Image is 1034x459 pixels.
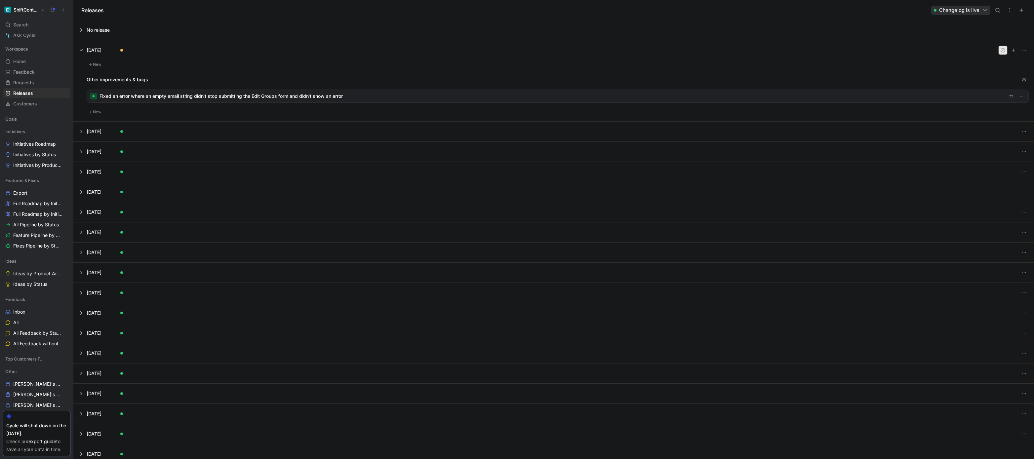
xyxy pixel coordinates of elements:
[3,150,70,160] a: Initiatives by Status
[13,402,62,408] span: [PERSON_NAME]'s Work
[3,20,70,30] div: Search
[13,31,35,39] span: Ask Cycle
[87,75,1029,84] div: Other improvements & bugs
[3,390,70,400] a: [PERSON_NAME]'s Work
[13,340,62,347] span: All Feedback without Insights
[5,116,17,122] span: Goals
[6,422,67,438] div: Cycle will shut down on the [DATE].
[3,57,70,66] a: Home
[3,127,70,170] div: InitiativesInitiatives RoadmapInitiatives by StatusInitiatives by Product Area
[3,256,70,289] div: IdeasIdeas by Product AreaIdeas by Status
[13,200,62,207] span: Full Roadmap by Initiatives
[5,356,46,362] span: Top Customers Feedback
[28,439,56,444] a: export guide
[3,328,70,338] a: All Feedback by Status
[13,391,62,398] span: [PERSON_NAME]'s Work
[13,381,62,387] span: [PERSON_NAME]'s Work
[3,139,70,149] a: Initiatives Roadmap
[13,58,26,65] span: Home
[3,294,70,304] div: Feedback
[13,243,61,249] span: Fixes Pipeline by Status
[5,177,39,184] span: Features & Fixes
[6,438,67,453] div: Check our to save all your data in time.
[3,339,70,349] a: All Feedback without Insights
[3,199,70,209] a: Full Roadmap by Initiatives
[13,330,61,336] span: All Feedback by Status
[87,108,104,116] button: New
[13,21,28,29] span: Search
[3,30,70,40] a: Ask Cycle
[5,258,17,264] span: Ideas
[3,175,70,251] div: Features & FixesExportFull Roadmap by InitiativesFull Roadmap by Initiatives/StatusAll Pipeline b...
[13,281,47,287] span: Ideas by Status
[13,141,56,147] span: Initiatives Roadmap
[3,67,70,77] a: Feedback
[14,7,38,13] h1: ShiftControl
[13,69,35,75] span: Feedback
[3,366,70,376] div: Other
[13,319,19,326] span: All
[3,354,70,366] div: Top Customers Feedback
[87,60,104,68] button: New
[13,190,27,196] span: Export
[3,160,70,170] a: Initiatives by Product Area
[3,366,70,431] div: Other[PERSON_NAME]'s Work[PERSON_NAME]'s Work[PERSON_NAME]'s WorkRelease NotesCustomer Voice
[5,296,25,303] span: Feedback
[5,368,17,375] span: Other
[13,162,62,169] span: Initiatives by Product Area
[13,232,62,239] span: Feature Pipeline by Status
[3,114,70,126] div: Goals
[81,6,104,14] h1: Releases
[3,99,70,109] a: Customers
[13,270,61,277] span: Ideas by Product Area
[3,88,70,98] a: Releases
[931,6,990,15] button: Changelog is live
[3,209,70,219] a: Full Roadmap by Initiatives/Status
[3,230,70,240] a: Feature Pipeline by Status
[3,318,70,327] a: All
[5,46,28,52] span: Workspace
[13,221,59,228] span: All Pipeline by Status
[3,188,70,198] a: Export
[3,279,70,289] a: Ideas by Status
[3,175,70,185] div: Features & Fixes
[3,127,70,136] div: Initiatives
[3,379,70,389] a: [PERSON_NAME]'s Work
[3,114,70,124] div: Goals
[3,44,70,54] div: Workspace
[13,79,34,86] span: Requests
[5,128,25,135] span: Initiatives
[3,354,70,364] div: Top Customers Feedback
[3,5,47,15] button: ShiftControlShiftControl
[13,151,56,158] span: Initiatives by Status
[3,307,70,317] a: Inbox
[4,7,11,13] img: ShiftControl
[3,294,70,349] div: FeedbackInboxAllAll Feedback by StatusAll Feedback without Insights
[3,220,70,230] a: All Pipeline by Status
[3,400,70,410] a: [PERSON_NAME]'s Work
[3,78,70,88] a: Requests
[13,90,33,96] span: Releases
[3,269,70,279] a: Ideas by Product Area
[3,256,70,266] div: Ideas
[13,100,37,107] span: Customers
[3,241,70,251] a: Fixes Pipeline by Status
[13,309,25,315] span: Inbox
[13,211,63,217] span: Full Roadmap by Initiatives/Status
